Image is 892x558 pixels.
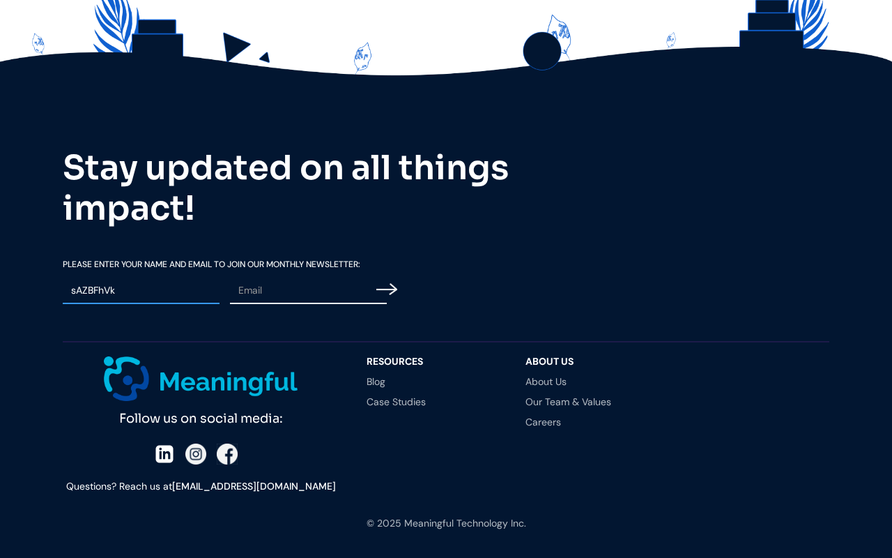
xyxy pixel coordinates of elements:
div: Follow us on social media: [63,401,339,430]
h2: Stay updated on all things impact! [63,148,551,228]
form: Email Form [63,260,397,310]
div: © 2025 Meaningful Technology Inc. [367,515,526,532]
div: Questions? Reach us at [63,478,339,495]
input: Name [63,278,220,304]
a: [EMAIL_ADDRESS][DOMAIN_NAME] [172,480,336,492]
div: resources [367,356,498,366]
a: Blog [367,377,498,386]
a: Careers [525,417,656,427]
a: About Us [525,377,656,386]
a: Our Team & Values [525,397,656,407]
a: Case Studies [367,397,498,407]
label: Please Enter your Name and email To Join our Monthly Newsletter: [63,260,397,269]
input: Email [230,278,387,304]
input: Submit [376,272,397,306]
div: About Us [525,356,656,366]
